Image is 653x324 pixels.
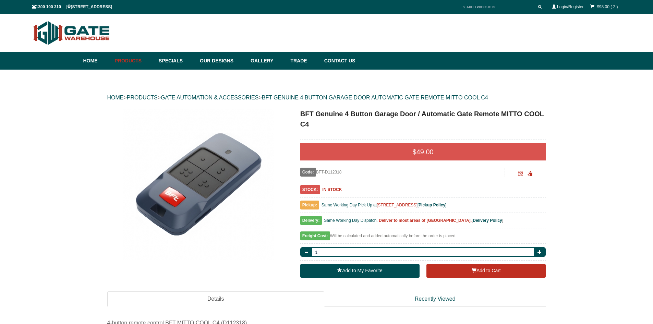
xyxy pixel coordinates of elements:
[300,216,546,228] div: [ ]
[557,4,583,9] a: Login/Register
[300,143,546,160] div: $
[127,95,158,100] a: PRODUCTS
[419,203,445,207] a: Pickup Policy
[416,148,434,156] span: 49.00
[83,52,111,70] a: Home
[324,218,378,223] span: Same Working Day Dispatch.
[300,201,319,209] span: Pickup:
[300,168,316,177] span: Code:
[322,187,342,192] b: IN STOCK
[155,52,196,70] a: Specials
[196,52,247,70] a: Our Designs
[107,87,546,109] div: > > >
[111,52,156,70] a: Products
[287,52,321,70] a: Trade
[32,17,112,49] img: Gate Warehouse
[300,264,420,278] a: Add to My Favorite
[300,109,546,129] h1: BFT Genuine 4 Button Garage Door / Automatic Gate Remote MITTO COOL C4
[32,4,112,9] span: 1300 100 310 | [STREET_ADDRESS]
[518,172,523,177] a: Click to enlarge and scan to share.
[473,218,502,223] a: Delivery Policy
[300,168,505,177] div: BFT-D112318
[459,3,536,11] input: SEARCH PRODUCTS
[597,4,618,9] a: $98.00 ( 2 )
[161,95,258,100] a: GATE AUTOMATION & ACCESSORIES
[300,185,320,194] span: STOCK:
[262,95,488,100] a: BFT GENUINE 4 BUTTON GARAGE DOOR AUTOMATIC GATE REMOTE MITTO COOL C4
[379,218,472,223] b: Deliver to most areas of [GEOGRAPHIC_DATA].
[426,264,546,278] button: Add to Cart
[528,171,533,176] span: Click to copy the URL
[377,203,418,207] a: [STREET_ADDRESS]
[300,216,322,225] span: Delivery:
[300,232,546,244] div: Will be calculated and added automatically before the order is placed.
[321,52,355,70] a: Contact Us
[247,52,287,70] a: Gallery
[322,203,447,207] span: Same Working Day Pick Up at [ ]
[107,95,124,100] a: HOME
[324,291,546,307] a: Recently Viewed
[107,291,324,307] a: Details
[300,231,330,240] span: Freight Cost:
[108,109,289,260] a: BFT Genuine 4 Button Garage Door / Automatic Gate Remote MITTO COOL C4 - - Gate Warehouse
[123,109,274,260] img: BFT Genuine 4 Button Garage Door / Automatic Gate Remote MITTO COOL C4 - - Gate Warehouse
